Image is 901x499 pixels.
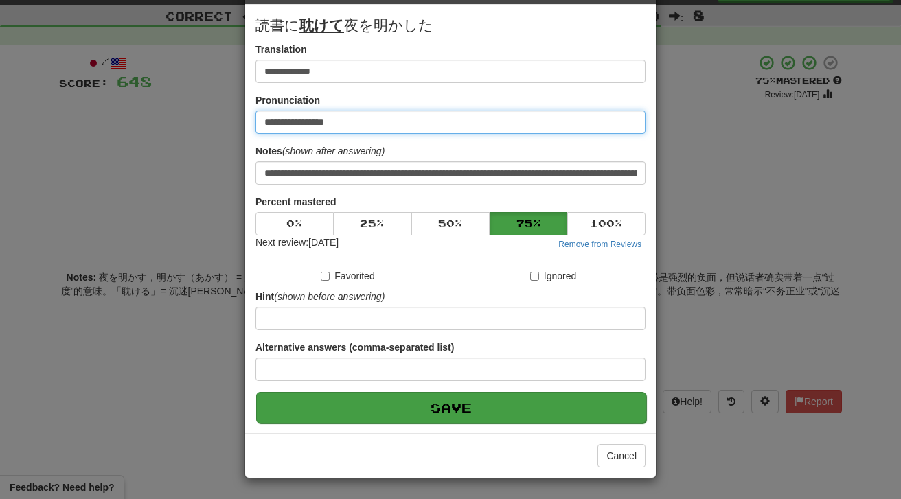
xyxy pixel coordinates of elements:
[255,15,646,36] p: 読書に 夜を明かした
[321,272,330,281] input: Favorited
[255,212,334,235] button: 0%
[255,340,454,354] label: Alternative answers (comma-separated list)
[334,212,412,235] button: 25%
[597,444,646,467] button: Cancel
[321,269,374,283] label: Favorited
[554,237,646,252] button: Remove from Reviews
[299,17,344,33] u: 耽けて
[255,195,337,209] label: Percent mastered
[411,212,490,235] button: 50%
[255,43,307,56] label: Translation
[255,212,646,235] div: Percent mastered
[255,93,320,107] label: Pronunciation
[274,291,385,302] em: (shown before answering)
[530,272,539,281] input: Ignored
[256,392,646,423] button: Save
[282,146,385,156] em: (shown after answering)
[530,269,576,283] label: Ignored
[490,212,568,235] button: 75%
[567,212,646,235] button: 100%
[255,290,385,303] label: Hint
[255,144,385,158] label: Notes
[255,235,339,252] div: Next review: [DATE]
